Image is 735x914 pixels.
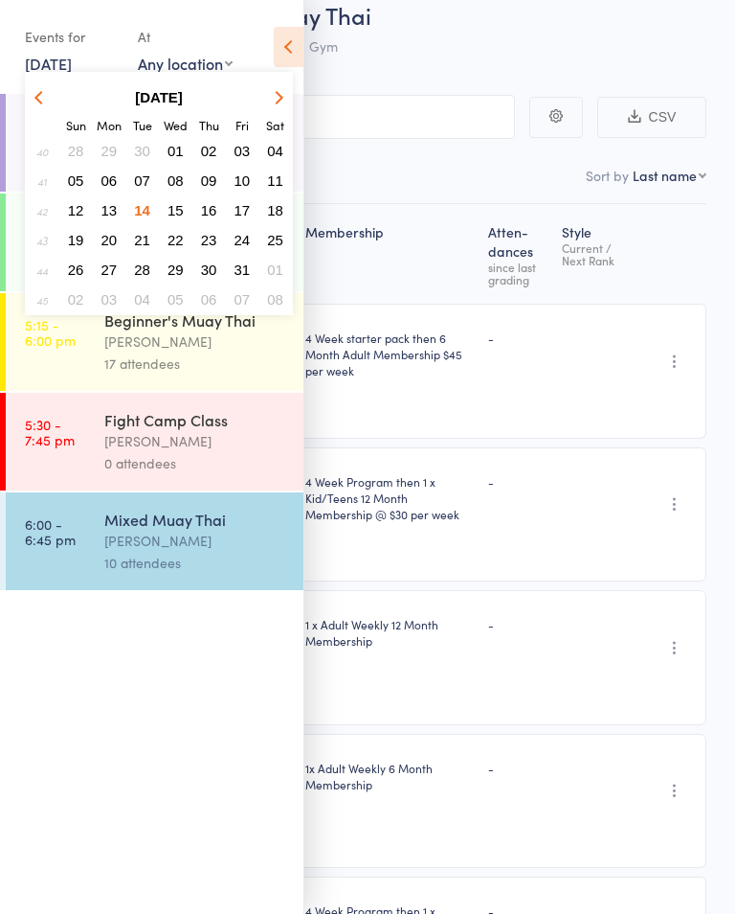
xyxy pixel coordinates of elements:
span: 01 [267,262,283,278]
div: Membership [298,213,479,295]
button: 02 [61,286,91,312]
em: 40 [36,144,48,159]
span: 27 [101,262,118,278]
span: 30 [201,262,217,278]
span: 12 [68,202,84,218]
span: 25 [267,232,283,248]
span: 19 [68,232,84,248]
button: 08 [260,286,290,312]
div: 0 attendees [104,452,287,474]
div: Any location [138,53,233,74]
span: 06 [101,172,118,189]
span: 31 [234,262,251,278]
span: 14 [134,202,150,218]
div: - [488,330,546,346]
time: 5:15 - 6:00 pm [25,317,76,348]
span: 24 [234,232,251,248]
span: Gym [309,36,338,56]
span: 13 [101,202,118,218]
small: Thursday [199,117,219,133]
a: 4:30 -5:00 pmKid’s Muay Thai[PERSON_NAME]10 attendees [6,194,303,291]
span: 04 [267,143,283,159]
button: 01 [161,138,190,164]
em: 41 [37,173,47,189]
a: 5:00 -6:00 amMorning Muay Thai[PERSON_NAME]0 attendees [6,94,303,192]
span: 11 [267,172,283,189]
button: 30 [194,257,224,283]
div: 4 Week Program then 1 x Kid/Teens 12 Month Membership @ $30 per week [305,473,472,522]
small: Tuesday [133,117,152,133]
small: Sunday [66,117,86,133]
span: 21 [134,232,150,248]
a: 5:15 -6:00 pmBeginner's Muay Thai[PERSON_NAME]17 attendees [6,293,303,391]
label: Sort by [586,166,629,185]
span: 20 [101,232,118,248]
span: 04 [134,291,150,308]
button: 06 [95,168,124,194]
button: 02 [194,138,224,164]
span: 08 [167,172,184,189]
span: 15 [167,202,184,218]
div: [PERSON_NAME] [104,430,287,452]
a: [DATE] [25,53,72,74]
div: 17 attendees [104,353,287,375]
button: 05 [61,168,91,194]
button: 22 [161,227,190,253]
button: 09 [194,168,224,194]
small: Wednesday [164,117,188,133]
div: Current / Next Rank [562,241,629,266]
button: 05 [161,286,190,312]
span: 29 [101,143,118,159]
span: 07 [234,291,251,308]
span: 07 [134,172,150,189]
button: 30 [127,138,157,164]
span: 05 [167,291,184,308]
button: 16 [194,197,224,223]
span: 03 [234,143,251,159]
button: 06 [194,286,224,312]
div: Beginner's Muay Thai [104,309,287,331]
button: 29 [95,138,124,164]
button: 03 [228,138,257,164]
span: 22 [167,232,184,248]
button: 21 [127,227,157,253]
button: 28 [127,257,157,283]
span: 08 [267,291,283,308]
button: CSV [597,97,706,138]
div: [PERSON_NAME] [104,530,287,552]
a: 6:00 -6:45 pmMixed Muay Thai[PERSON_NAME]10 attendees [6,492,303,590]
button: 10 [228,168,257,194]
div: [PERSON_NAME] [104,331,287,353]
div: 4 Week starter pack then 6 Month Adult Membership $45 per week [305,330,472,378]
button: 27 [95,257,124,283]
button: 03 [95,286,124,312]
div: Fight Camp Class [104,409,287,430]
span: 02 [201,143,217,159]
button: 20 [95,227,124,253]
strong: [DATE] [135,89,183,105]
time: 6:00 - 6:45 pm [25,516,76,547]
span: 16 [201,202,217,218]
em: 45 [36,292,48,308]
button: 18 [260,197,290,223]
button: 28 [61,138,91,164]
span: 06 [201,291,217,308]
button: 12 [61,197,91,223]
button: 08 [161,168,190,194]
span: 03 [101,291,118,308]
time: 5:30 - 7:45 pm [25,417,75,447]
span: 30 [134,143,150,159]
div: Atten­dances [480,213,554,295]
div: 1 x Adult Weekly 12 Month Membership [305,616,472,649]
span: 23 [201,232,217,248]
span: 18 [267,202,283,218]
button: 26 [61,257,91,283]
button: 24 [228,227,257,253]
div: 10 attendees [104,552,287,574]
button: 29 [161,257,190,283]
div: 1x Adult Weekly 6 Month Membership [305,760,472,792]
button: 31 [228,257,257,283]
span: 29 [167,262,184,278]
button: 17 [228,197,257,223]
div: - [488,616,546,632]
